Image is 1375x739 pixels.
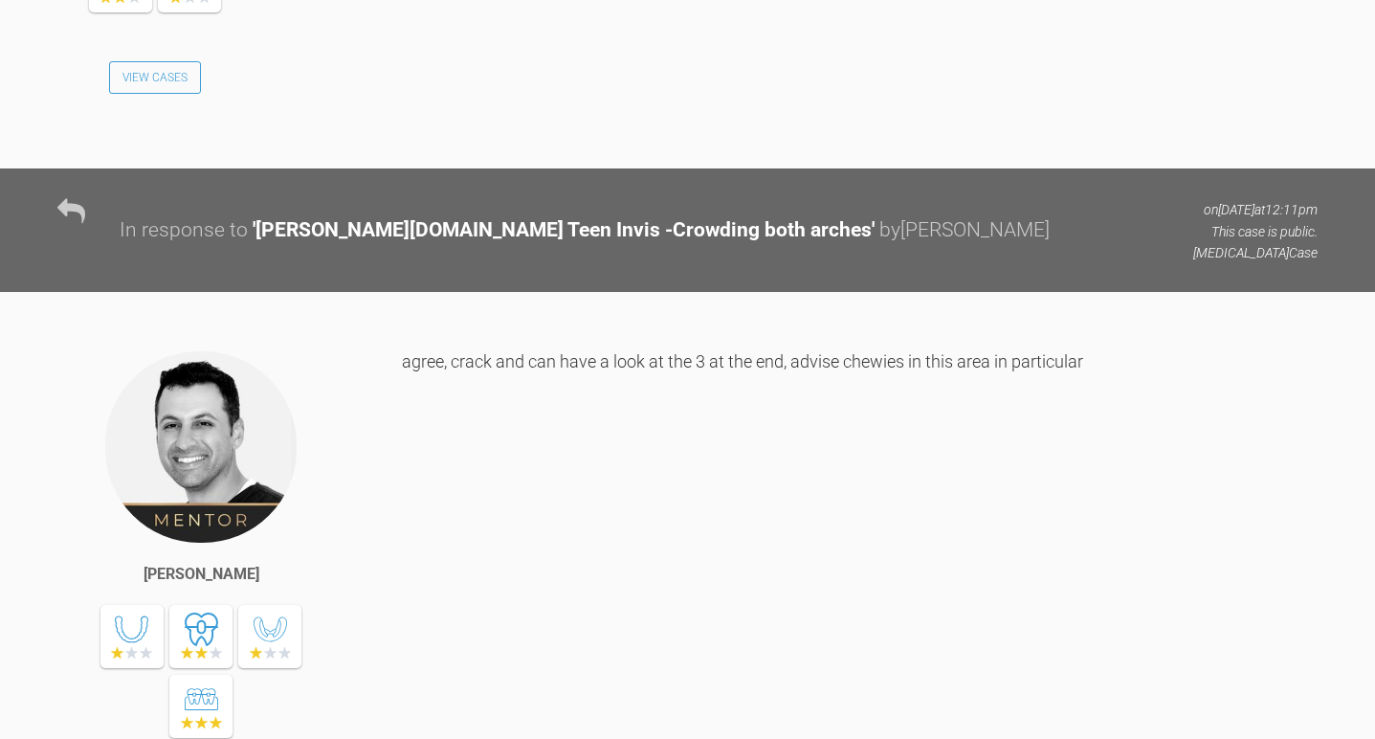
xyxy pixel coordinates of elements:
[109,61,201,94] a: View Cases
[120,214,248,247] div: In response to
[1193,199,1318,220] p: on [DATE] at 12:11pm
[1193,242,1318,263] p: [MEDICAL_DATA] Case
[103,349,299,545] img: Zaid Esmail
[144,562,259,587] div: [PERSON_NAME]
[1193,221,1318,242] p: This case is public.
[879,214,1050,247] div: by [PERSON_NAME]
[253,214,875,247] div: ' [PERSON_NAME][DOMAIN_NAME] Teen Invis -Crowding both arches '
